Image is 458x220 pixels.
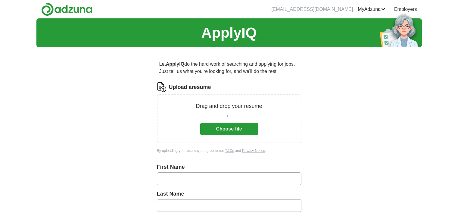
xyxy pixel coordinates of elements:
[242,149,265,153] a: Privacy Notice
[166,61,184,67] strong: ApplyIQ
[157,82,167,92] img: CV Icon
[169,83,211,91] label: Upload a resume
[394,6,417,13] a: Employers
[201,22,257,44] h1: ApplyIQ
[157,190,301,198] label: Last Name
[157,163,301,171] label: First Name
[196,102,262,110] p: Drag and drop your resume
[200,123,258,135] button: Choose file
[225,149,234,153] a: T&Cs
[227,113,231,119] span: or
[157,148,301,153] div: By uploading your resume you agree to our and .
[41,2,92,16] img: Adzuna logo
[157,58,301,77] p: Let do the hard work of searching and applying for jobs. Just tell us what you're looking for, an...
[271,6,353,13] li: [EMAIL_ADDRESS][DOMAIN_NAME]
[358,6,385,13] a: MyAdzuna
